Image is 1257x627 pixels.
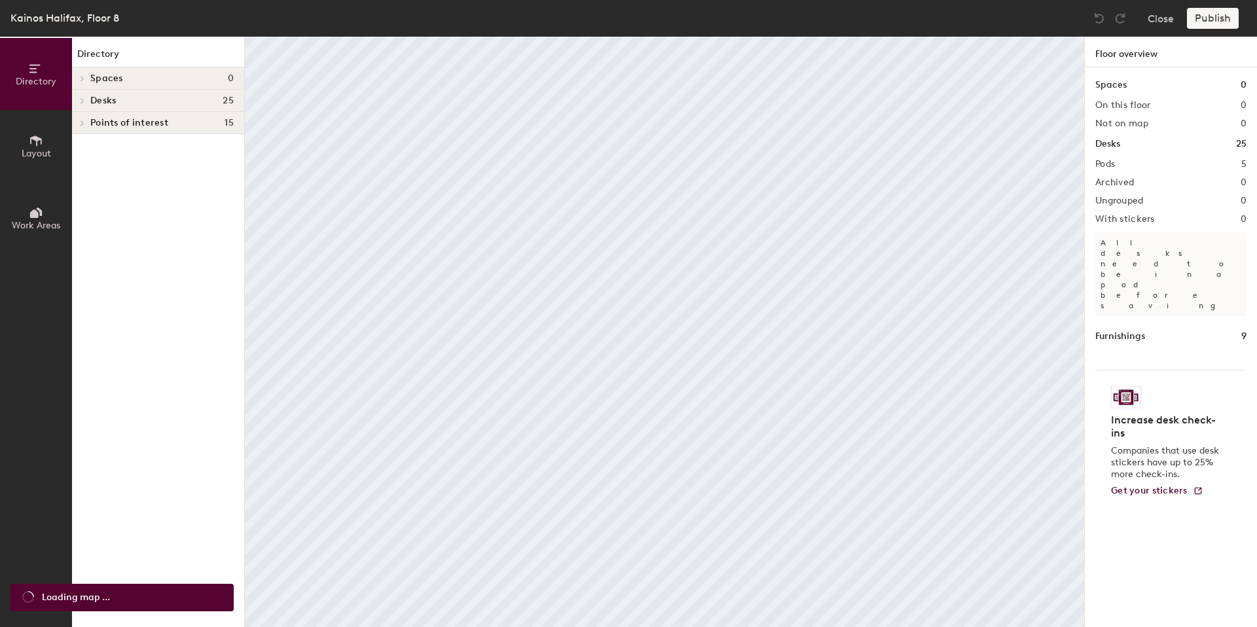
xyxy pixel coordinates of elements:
[90,118,168,128] span: Points of interest
[1241,329,1247,344] h1: 9
[1095,100,1151,111] h2: On this floor
[1095,329,1145,344] h1: Furnishings
[1241,159,1247,170] h2: 5
[1111,414,1223,440] h4: Increase desk check-ins
[1241,214,1247,224] h2: 0
[10,10,119,26] div: Kainos Halifax, Floor 8
[1236,137,1247,151] h1: 25
[1241,100,1247,111] h2: 0
[1095,196,1144,206] h2: Ungrouped
[228,73,234,84] span: 0
[1095,137,1120,151] h1: Desks
[1085,37,1257,67] h1: Floor overview
[42,590,110,605] span: Loading map ...
[1095,177,1134,188] h2: Archived
[72,47,244,67] h1: Directory
[1111,445,1223,480] p: Companies that use desk stickers have up to 25% more check-ins.
[12,220,60,231] span: Work Areas
[1111,486,1203,497] a: Get your stickers
[225,118,234,128] span: 15
[1111,485,1188,496] span: Get your stickers
[1095,118,1148,129] h2: Not on map
[1241,78,1247,92] h1: 0
[90,73,123,84] span: Spaces
[245,37,1084,627] canvas: Map
[1148,8,1174,29] button: Close
[1241,196,1247,206] h2: 0
[1093,12,1106,25] img: Undo
[1241,118,1247,129] h2: 0
[22,148,51,159] span: Layout
[1095,232,1247,316] p: All desks need to be in a pod before saving
[16,76,56,87] span: Directory
[1114,12,1127,25] img: Redo
[1111,386,1141,408] img: Sticker logo
[1095,159,1115,170] h2: Pods
[1095,214,1155,224] h2: With stickers
[223,96,234,106] span: 25
[90,96,116,106] span: Desks
[1095,78,1127,92] h1: Spaces
[1241,177,1247,188] h2: 0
